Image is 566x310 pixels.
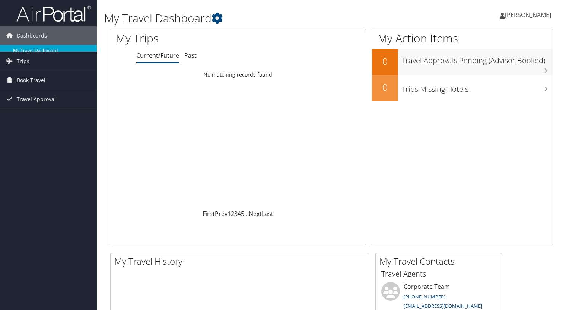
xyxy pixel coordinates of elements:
[234,210,238,218] a: 3
[104,10,407,26] h1: My Travel Dashboard
[215,210,228,218] a: Prev
[16,5,91,22] img: airportal-logo.png
[114,255,369,268] h2: My Travel History
[404,303,482,309] a: [EMAIL_ADDRESS][DOMAIN_NAME]
[372,49,553,75] a: 0Travel Approvals Pending (Advisor Booked)
[116,30,254,46] h1: My Trips
[372,55,398,68] h2: 0
[249,210,262,218] a: Next
[372,30,553,46] h1: My Action Items
[184,51,197,59] a: Past
[402,80,553,94] h3: Trips Missing Hotels
[404,293,445,300] a: [PHONE_NUMBER]
[203,210,215,218] a: First
[372,75,553,101] a: 0Trips Missing Hotels
[110,68,366,81] td: No matching records found
[402,52,553,66] h3: Travel Approvals Pending (Advisor Booked)
[372,81,398,94] h2: 0
[379,255,502,268] h2: My Travel Contacts
[17,52,29,71] span: Trips
[238,210,241,218] a: 4
[17,71,45,90] span: Book Travel
[17,26,47,45] span: Dashboards
[381,269,496,279] h3: Travel Agents
[505,11,551,19] span: [PERSON_NAME]
[262,210,273,218] a: Last
[136,51,179,59] a: Current/Future
[17,90,56,109] span: Travel Approval
[228,210,231,218] a: 1
[241,210,244,218] a: 5
[500,4,559,26] a: [PERSON_NAME]
[231,210,234,218] a: 2
[244,210,249,218] span: …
